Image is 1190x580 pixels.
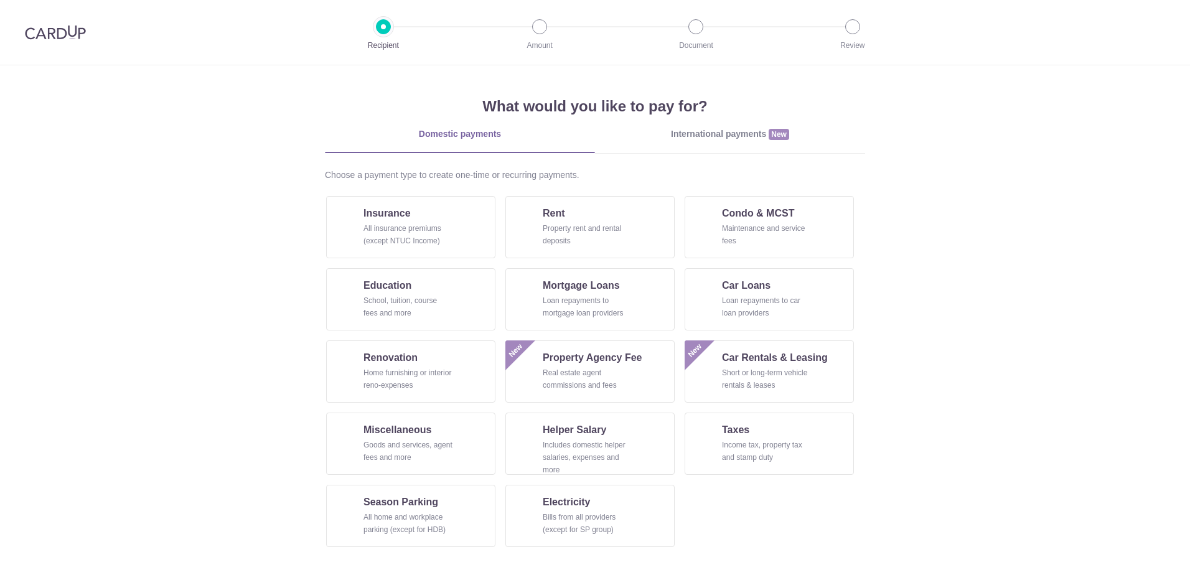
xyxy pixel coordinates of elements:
[326,413,495,475] a: MiscellaneousGoods and services, agent fees and more
[807,39,899,52] p: Review
[685,340,854,403] a: Car Rentals & LeasingShort or long‑term vehicle rentals & leasesNew
[543,495,590,510] span: Electricity
[505,485,675,547] a: ElectricityBills from all providers (except for SP group)
[543,222,632,247] div: Property rent and rental deposits
[363,495,438,510] span: Season Parking
[722,350,826,365] span: Car Rentals & Leasing
[325,95,865,118] h4: What would you like to pay for?
[543,294,632,319] div: Loan repayments to mortgage loan providers
[722,206,796,221] span: Condo & MCST
[685,268,854,330] a: Car LoansLoan repayments to car loan providers
[337,39,429,52] p: Recipient
[363,511,453,536] div: All home and workplace parking (except for HDB)
[685,340,706,361] span: New
[363,350,418,365] span: Renovation
[771,128,792,140] span: New
[363,222,453,247] div: All insurance premiums (except NTUC Income)
[543,367,632,391] div: Real estate agent commissions and fees
[326,485,495,547] a: Season ParkingAll home and workplace parking (except for HDB)
[326,340,495,403] a: RenovationHome furnishing or interior reno-expenses
[543,206,565,221] span: Rent
[722,439,812,464] div: Income tax, property tax and stamp duty
[326,196,495,258] a: InsuranceAll insurance premiums (except NTUC Income)
[722,423,751,437] span: Taxes
[543,423,606,437] span: Helper Salary
[722,278,771,293] span: Car Loans
[650,39,742,52] p: Document
[25,25,86,40] img: CardUp
[363,367,453,391] div: Home furnishing or interior reno-expenses
[506,340,527,361] span: New
[505,268,675,330] a: Mortgage LoansLoan repayments to mortgage loan providers
[685,196,854,258] a: Condo & MCSTMaintenance and service fees
[722,222,812,247] div: Maintenance and service fees
[595,128,865,141] div: International payments
[325,169,865,181] div: Choose a payment type to create one-time or recurring payments.
[543,278,621,293] span: Mortgage Loans
[722,294,812,319] div: Loan repayments to car loan providers
[543,350,642,365] span: Property Agency Fee
[685,413,854,475] a: TaxesIncome tax, property tax and stamp duty
[326,268,495,330] a: EducationSchool, tuition, course fees and more
[543,511,632,536] div: Bills from all providers (except for SP group)
[363,294,453,319] div: School, tuition, course fees and more
[494,39,586,52] p: Amount
[325,128,595,140] div: Domestic payments
[505,340,675,403] a: Property Agency FeeReal estate agent commissions and feesNew
[505,196,675,258] a: RentProperty rent and rental deposits
[363,439,453,464] div: Goods and services, agent fees and more
[722,367,812,391] div: Short or long‑term vehicle rentals & leases
[363,278,412,293] span: Education
[363,423,433,437] span: Miscellaneous
[505,413,675,475] a: Helper SalaryIncludes domestic helper salaries, expenses and more
[363,206,411,221] span: Insurance
[543,439,632,476] div: Includes domestic helper salaries, expenses and more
